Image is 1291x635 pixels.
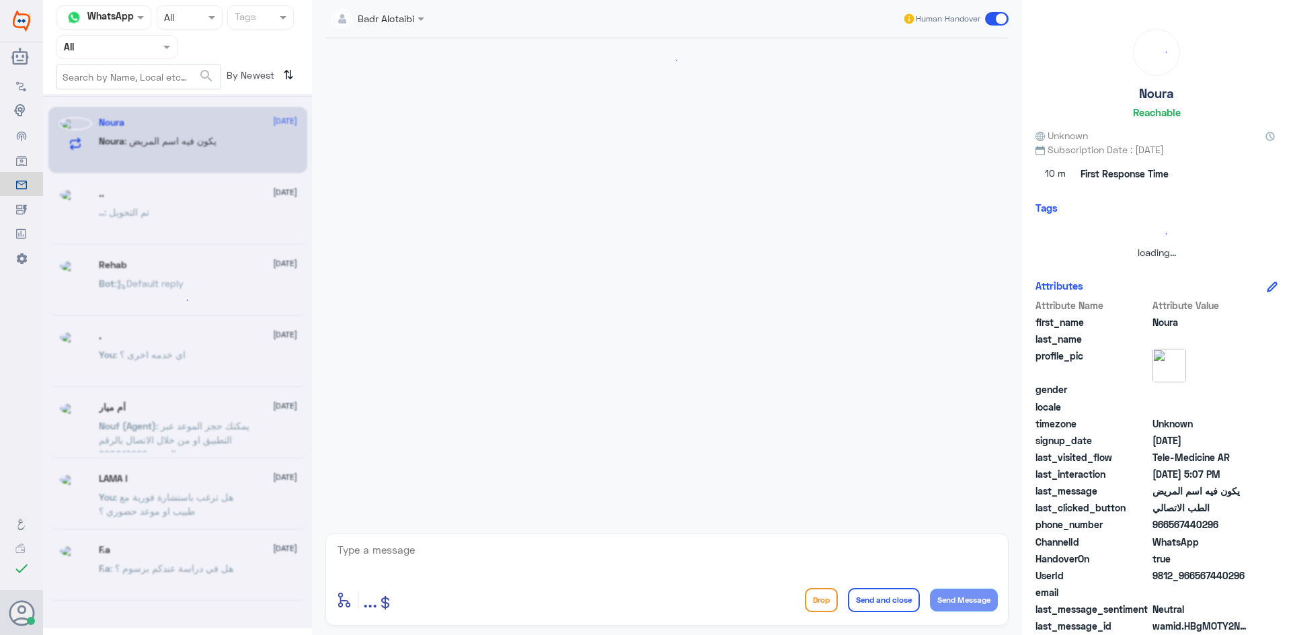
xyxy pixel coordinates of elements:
[1035,349,1150,380] span: profile_pic
[848,588,920,612] button: Send and close
[1039,222,1274,245] div: loading...
[64,7,84,28] img: whatsapp.png
[363,585,377,615] button: ...
[1152,517,1250,532] span: 966567440296
[1152,417,1250,431] span: Unknown
[1152,315,1250,329] span: Noura
[1035,552,1150,566] span: HandoverOn
[1035,467,1150,481] span: last_interaction
[1152,484,1250,498] span: يكون فيه اسم المريض
[1035,315,1150,329] span: first_name
[1035,298,1150,312] span: Attribute Name
[1035,535,1150,549] span: ChannelId
[1152,400,1250,414] span: null
[13,560,30,577] i: check
[1139,86,1174,101] h5: Noura
[1035,142,1278,157] span: Subscription Date : [DATE]
[1152,467,1250,481] span: 2025-09-12T14:07:41.559Z
[1133,106,1181,118] h6: Reachable
[1152,433,1250,448] span: 2025-09-12T14:07:02.283Z
[1137,33,1176,72] div: loading...
[1152,298,1250,312] span: Attribute Value
[1035,450,1150,464] span: last_visited_flow
[1035,585,1150,599] span: email
[1152,535,1250,549] span: 2
[1035,517,1150,532] span: phone_number
[1138,247,1176,258] span: loading...
[166,288,190,312] div: loading...
[1035,202,1058,214] h6: Tags
[13,10,30,32] img: Widebot Logo
[1152,501,1250,515] span: الطب الاتصالي
[1035,128,1088,142] span: Unknown
[1152,450,1250,464] span: Tele-Medicine AR
[1035,619,1150,633] span: last_message_id
[1035,568,1150,583] span: UserId
[233,9,256,27] div: Tags
[805,588,838,612] button: Drop
[57,65,221,89] input: Search by Name, Local etc…
[1152,382,1250,396] span: null
[329,48,1005,72] div: loading...
[1152,602,1250,616] span: 0
[930,589,998,611] button: Send Message
[1152,349,1186,382] img: picture
[1035,332,1150,346] span: last_name
[1081,167,1169,181] span: First Response Time
[9,600,34,626] button: Avatar
[916,13,980,25] span: Human Handover
[1035,501,1150,515] span: last_clicked_button
[1035,602,1150,616] span: last_message_sentiment
[1152,552,1250,566] span: true
[1035,162,1076,186] span: 10 m
[198,65,214,87] button: search
[1035,484,1150,498] span: last_message
[1152,568,1250,583] span: 9812_966567440296
[1035,433,1150,448] span: signup_date
[221,64,278,91] span: By Newest
[1035,382,1150,396] span: gender
[198,68,214,84] span: search
[1035,280,1083,292] h6: Attributes
[283,64,294,86] i: ⇅
[1152,619,1250,633] span: wamid.HBgMOTY2NTY3NDQwMjk2FQIAEhgUM0EwRUU2RjhFRDgzNTZFNjcwOEUA
[363,587,377,611] span: ...
[1035,400,1150,414] span: locale
[1152,585,1250,599] span: null
[1035,417,1150,431] span: timezone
